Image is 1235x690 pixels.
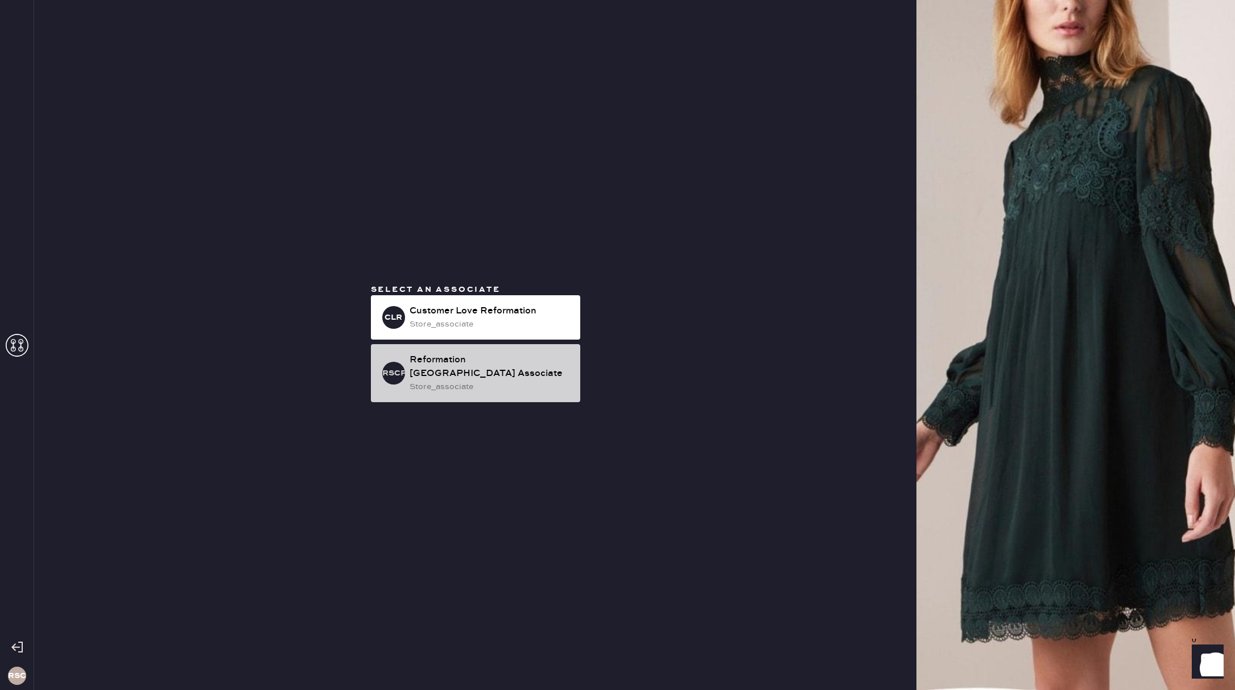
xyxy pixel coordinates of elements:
[410,381,571,393] div: store_associate
[8,672,26,680] h3: RSCP
[371,284,501,295] span: Select an associate
[1181,639,1230,688] iframe: Front Chat
[382,369,405,377] h3: RSCPA
[410,353,571,381] div: Reformation [GEOGRAPHIC_DATA] Associate
[385,313,402,321] h3: CLR
[410,318,571,330] div: store_associate
[410,304,571,318] div: Customer Love Reformation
